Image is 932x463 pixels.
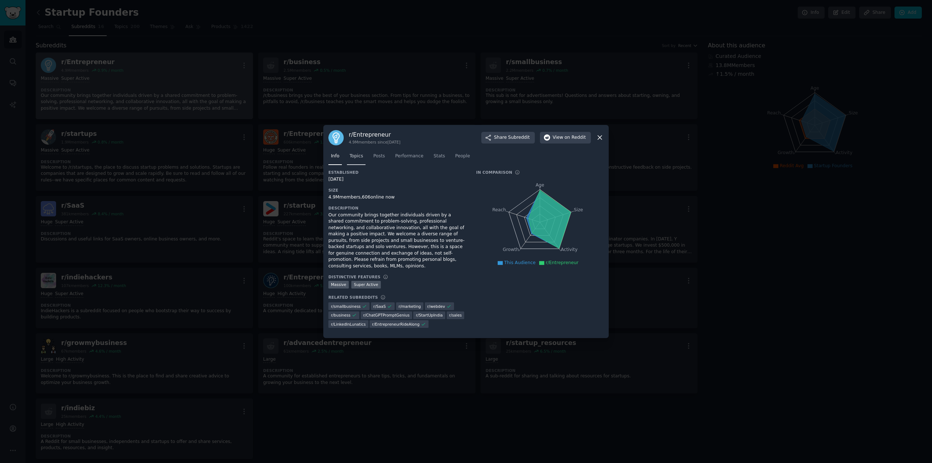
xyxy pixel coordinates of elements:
span: r/ marketing [399,304,421,309]
tspan: Growth [503,247,519,252]
span: r/Entrepreneur [546,260,578,265]
span: Stats [434,153,445,160]
span: Posts [373,153,385,160]
span: Topics [349,153,363,160]
tspan: Age [536,183,544,188]
div: [DATE] [328,176,466,183]
tspan: Size [574,207,583,212]
tspan: Activity [561,247,578,252]
div: 4.9M members since [DATE] [349,140,400,145]
a: Info [328,150,342,165]
span: Info [331,153,339,160]
span: Subreddit [508,134,530,141]
div: Our community brings together individuals driven by a shared commitment to problem-solving, profe... [328,212,466,270]
tspan: Reach [492,207,506,212]
a: Topics [347,150,366,165]
h3: Related Subreddits [328,295,378,300]
span: r/ sales [449,313,462,318]
h3: r/ Entrepreneur [349,131,400,138]
span: r/ ChatGPTPromptGenius [363,313,410,318]
span: This Audience [504,260,536,265]
span: r/ EntrepreneurRideAlong [372,322,419,327]
div: Massive [328,281,349,289]
span: on Reddit [565,134,586,141]
a: Posts [371,150,387,165]
div: 4.9M members, 606 online now [328,194,466,201]
h3: Distinctive Features [328,274,380,279]
h3: Description [328,205,466,211]
span: People [455,153,470,160]
h3: Established [328,170,466,175]
span: r/ smallbusiness [331,304,361,309]
span: r/ webdev [427,304,445,309]
h3: Size [328,188,466,193]
button: ShareSubreddit [481,132,535,144]
span: Share [494,134,530,141]
a: People [453,150,473,165]
a: Stats [431,150,447,165]
span: Performance [395,153,423,160]
h3: In Comparison [476,170,512,175]
a: Performance [392,150,426,165]
span: r/ LinkedInLunatics [331,322,366,327]
span: r/ SaaS [374,304,386,309]
img: Entrepreneur [328,130,344,145]
span: r/ business [331,313,351,318]
button: Viewon Reddit [540,132,591,144]
span: View [553,134,586,141]
span: r/ StartUpIndia [416,313,443,318]
div: Super Active [351,281,381,289]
